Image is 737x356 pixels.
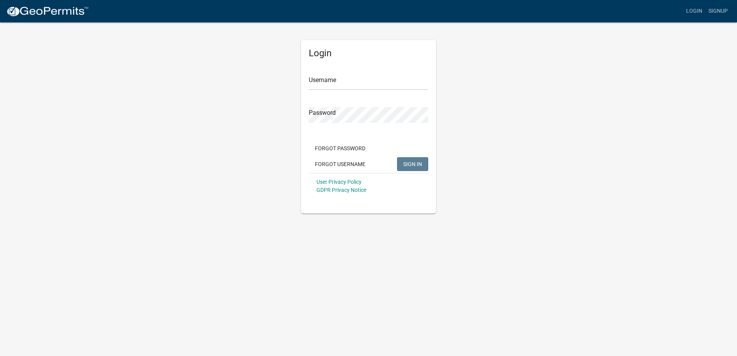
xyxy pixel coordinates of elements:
a: User Privacy Policy [316,179,362,185]
a: GDPR Privacy Notice [316,187,366,193]
a: Login [683,4,705,18]
a: Signup [705,4,731,18]
h5: Login [309,48,428,59]
button: Forgot Password [309,141,372,155]
span: SIGN IN [403,161,422,167]
button: Forgot Username [309,157,372,171]
button: SIGN IN [397,157,428,171]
